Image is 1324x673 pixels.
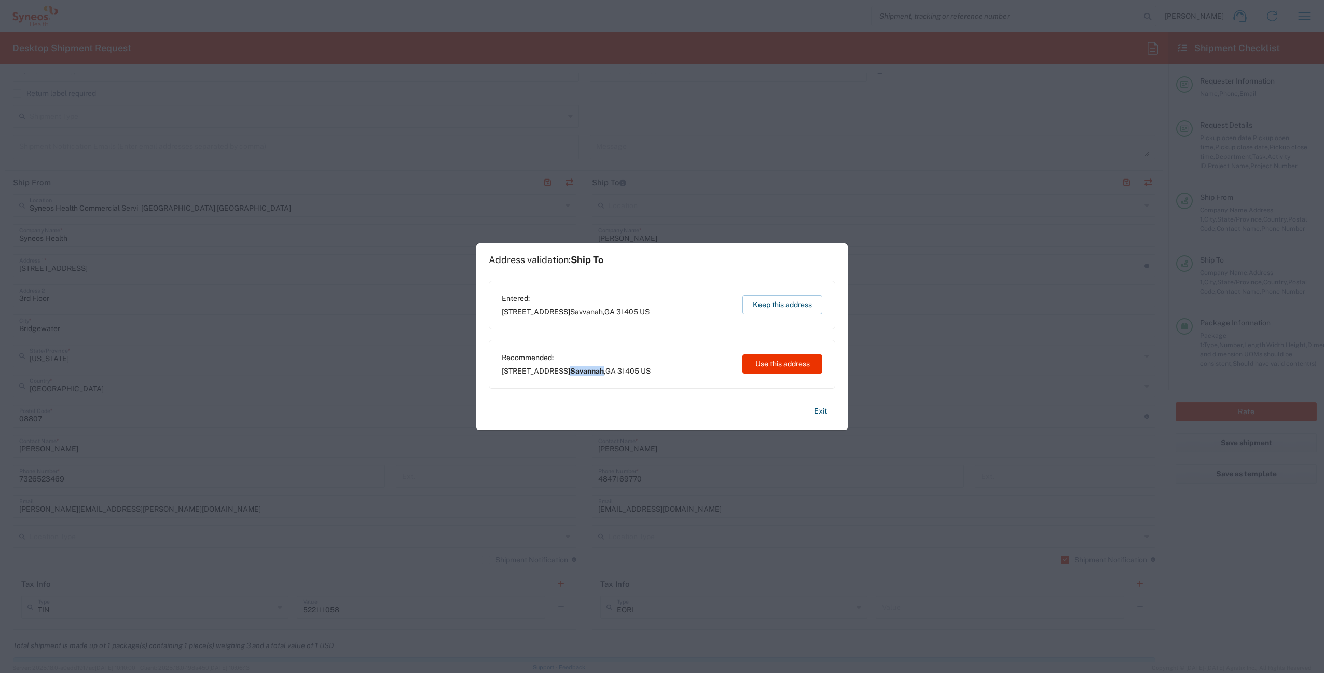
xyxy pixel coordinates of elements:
[641,367,651,375] span: US
[742,295,822,314] button: Keep this address
[742,354,822,374] button: Use this address
[616,308,638,316] span: 31405
[489,254,603,266] h1: Address validation:
[502,294,650,303] span: Entered:
[605,367,616,375] span: GA
[570,367,604,375] span: Savannah
[604,308,615,316] span: GA
[570,308,603,316] span: Savvanah
[640,308,650,316] span: US
[502,307,650,317] span: [STREET_ADDRESS] ,
[502,366,651,376] span: [STREET_ADDRESS] ,
[617,367,639,375] span: 31405
[806,402,835,420] button: Exit
[571,254,603,265] span: Ship To
[502,353,651,362] span: Recommended:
